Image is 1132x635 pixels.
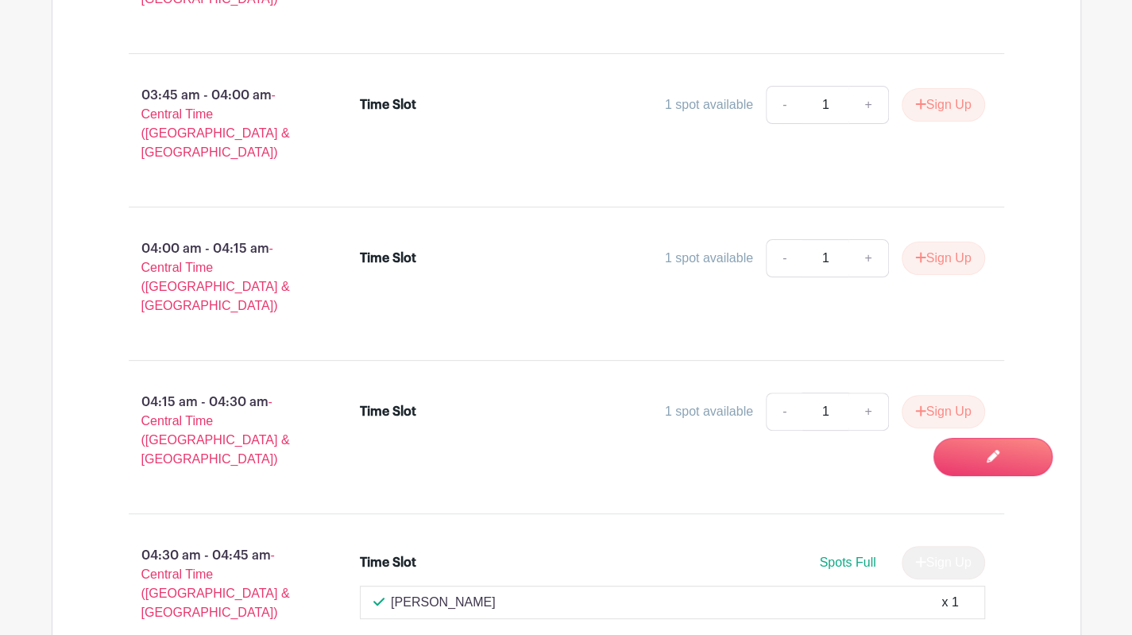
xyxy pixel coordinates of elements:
p: 04:30 am - 04:45 am [103,540,335,629]
div: Time Slot [360,553,416,572]
p: 03:45 am - 04:00 am [103,79,335,168]
a: - [766,86,802,124]
div: x 1 [941,593,958,612]
span: Spots Full [819,556,875,569]
div: Time Slot [360,249,416,268]
span: - Central Time ([GEOGRAPHIC_DATA] & [GEOGRAPHIC_DATA]) [141,548,290,619]
a: + [848,393,888,431]
a: + [848,86,888,124]
button: Sign Up [902,395,985,428]
span: - Central Time ([GEOGRAPHIC_DATA] & [GEOGRAPHIC_DATA]) [141,395,290,466]
a: + [848,239,888,277]
div: 1 spot available [665,249,753,268]
span: - Central Time ([GEOGRAPHIC_DATA] & [GEOGRAPHIC_DATA]) [141,242,290,312]
a: - [766,393,802,431]
button: Sign Up [902,242,985,275]
span: - Central Time ([GEOGRAPHIC_DATA] & [GEOGRAPHIC_DATA]) [141,88,290,159]
a: - [766,239,802,277]
button: Sign Up [902,88,985,122]
div: 1 spot available [665,402,753,421]
p: 04:15 am - 04:30 am [103,386,335,475]
p: 04:00 am - 04:15 am [103,233,335,322]
div: Time Slot [360,95,416,114]
p: [PERSON_NAME] [391,593,496,612]
div: Time Slot [360,402,416,421]
div: 1 spot available [665,95,753,114]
